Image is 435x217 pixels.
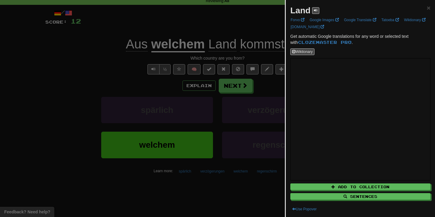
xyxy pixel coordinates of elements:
a: Tatoeba [380,17,401,23]
span: × [427,4,430,11]
button: Close [427,5,430,11]
button: Add to Collection [290,183,430,190]
strong: Land [290,6,311,15]
a: Forvo [289,17,306,23]
button: Use Popover [290,206,318,212]
button: Wiktionary [290,48,314,55]
a: Google Images [308,17,341,23]
a: Wiktionary [402,17,427,23]
button: Sentences [290,193,430,200]
a: Google Translate [342,17,378,23]
a: [DOMAIN_NAME] [289,24,326,30]
p: Get automatic Google translations for any word or selected text with . [290,33,430,45]
a: Clozemaster Pro [298,40,352,45]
